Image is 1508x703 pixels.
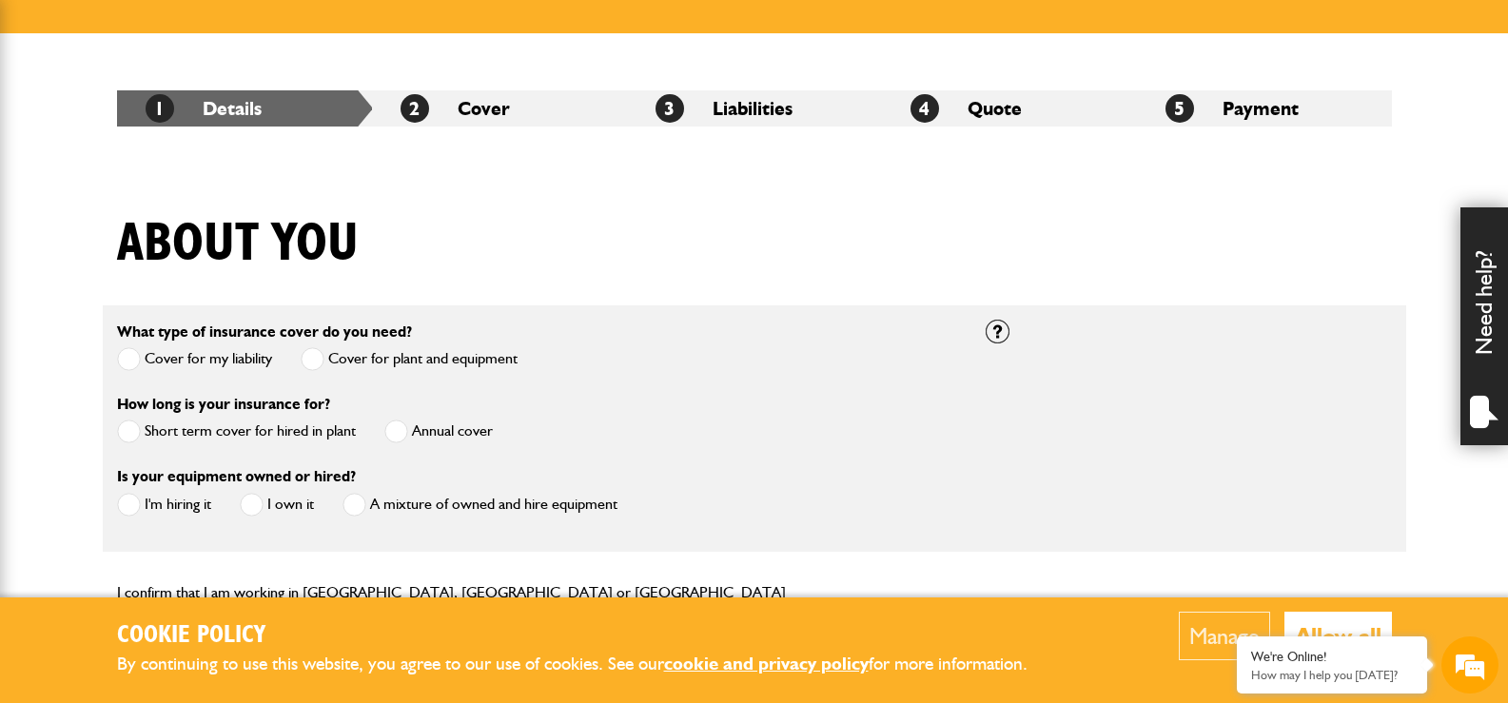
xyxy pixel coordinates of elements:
[343,493,617,517] label: A mixture of owned and hire equipment
[117,212,359,276] h1: About you
[1165,94,1194,123] span: 5
[117,347,272,371] label: Cover for my liability
[117,621,1059,651] h2: Cookie Policy
[146,94,174,123] span: 1
[1137,90,1392,127] li: Payment
[664,653,869,674] a: cookie and privacy policy
[117,585,786,600] label: I confirm that I am working in [GEOGRAPHIC_DATA], [GEOGRAPHIC_DATA] or [GEOGRAPHIC_DATA]
[1179,612,1270,660] button: Manage
[117,90,372,127] li: Details
[911,94,939,123] span: 4
[240,493,314,517] label: I own it
[117,469,356,484] label: Is your equipment owned or hired?
[117,493,211,517] label: I'm hiring it
[1460,207,1508,445] div: Need help?
[301,347,518,371] label: Cover for plant and equipment
[882,90,1137,127] li: Quote
[656,94,684,123] span: 3
[117,650,1059,679] p: By continuing to use this website, you agree to our use of cookies. See our for more information.
[1284,612,1392,660] button: Allow all
[117,397,330,412] label: How long is your insurance for?
[117,324,412,340] label: What type of insurance cover do you need?
[1251,649,1413,665] div: We're Online!
[117,420,356,443] label: Short term cover for hired in plant
[1251,668,1413,682] p: How may I help you today?
[627,90,882,127] li: Liabilities
[372,90,627,127] li: Cover
[384,420,493,443] label: Annual cover
[401,94,429,123] span: 2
